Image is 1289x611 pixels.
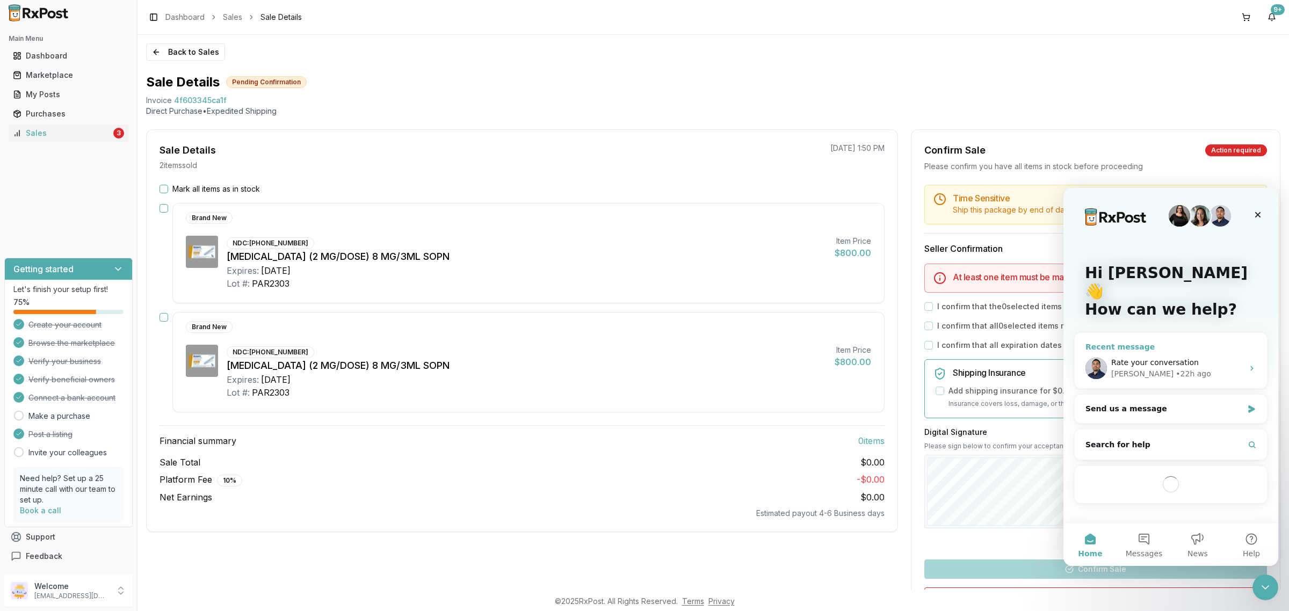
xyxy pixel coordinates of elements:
div: NDC: [PHONE_NUMBER] [227,237,314,249]
span: Feedback [26,551,62,562]
span: Verify your business [28,356,101,367]
span: Verify beneficial owners [28,374,115,385]
a: Marketplace [9,66,128,85]
div: PAR2303 [252,277,289,290]
div: Marketplace [13,70,124,81]
span: Platform Fee [160,473,242,486]
a: Purchases [9,104,128,123]
button: Sales3 [4,125,133,142]
label: Add shipping insurance for $0.00 ( 1.5 % of order value) [948,385,1154,396]
div: $800.00 [835,355,871,368]
h2: Main Menu [9,34,128,43]
span: 75 % [13,297,30,308]
iframe: Intercom live chat [1063,188,1278,566]
p: [DATE] 1:50 PM [830,143,885,154]
div: Item Price [835,236,871,246]
p: Let's finish your setup first! [13,284,124,295]
iframe: Intercom live chat [1252,574,1278,600]
div: Estimated payout 4-6 Business days [160,508,885,519]
div: Sale Details [160,143,216,158]
a: Privacy [708,597,735,606]
span: Sale Details [260,12,302,23]
div: Item Price [835,345,871,355]
div: Confirm Sale [924,143,986,158]
h3: Digital Signature [924,427,1267,438]
p: Welcome [34,581,109,592]
div: Action required [1205,144,1267,156]
div: [MEDICAL_DATA] (2 MG/DOSE) 8 MG/3ML SOPN [227,358,826,373]
a: Dashboard [9,46,128,66]
div: My Posts [13,89,124,100]
h5: Time Sensitive [953,194,1258,202]
label: I confirm that the 0 selected items are in stock and ready to ship [937,301,1176,312]
h5: Shipping Insurance [953,368,1258,377]
button: Support [4,527,133,547]
div: Dashboard [13,50,124,61]
span: Browse the marketplace [28,338,115,348]
span: Financial summary [160,434,236,447]
h1: Sale Details [146,74,220,91]
h3: Seller Confirmation [924,242,1267,255]
button: Feedback [4,547,133,566]
div: Brand New [186,321,233,333]
a: Terms [682,597,704,606]
div: Lot #: [227,386,250,399]
button: Dashboard [4,47,133,64]
label: I confirm that all 0 selected items match the listed condition [937,321,1159,331]
button: 9+ [1263,9,1280,26]
a: Sales [223,12,242,23]
nav: breadcrumb [165,12,302,23]
a: Dashboard [165,12,205,23]
a: My Posts [9,85,128,104]
div: Invoice [146,95,172,106]
div: 10 % [217,475,242,486]
img: RxPost Logo [4,4,73,21]
div: Expires: [227,373,259,386]
span: Create your account [28,319,102,330]
p: Need help? Set up a 25 minute call with our team to set up. [20,473,117,505]
div: 9+ [1271,4,1285,15]
span: Ship this package by end of day [DATE] . [953,205,1098,214]
button: Purchases [4,105,133,122]
div: Expires: [227,264,259,277]
img: Ozempic (2 MG/DOSE) 8 MG/3ML SOPN [186,345,218,377]
div: [DATE] [261,264,291,277]
button: My Posts [4,86,133,103]
div: NDC: [PHONE_NUMBER] [227,346,314,358]
div: $800.00 [835,246,871,259]
span: Net Earnings [160,491,212,504]
h3: Getting started [13,263,74,275]
div: Please confirm you have all items in stock before proceeding [924,161,1267,172]
h5: At least one item must be marked as in stock to confirm the sale. [953,273,1258,281]
span: Sale Total [160,456,200,469]
div: Lot #: [227,277,250,290]
a: Make a purchase [28,411,90,421]
div: [MEDICAL_DATA] (2 MG/DOSE) 8 MG/3ML SOPN [227,249,826,264]
span: $0.00 [860,492,885,503]
span: 0 item s [858,434,885,447]
label: I confirm that all expiration dates are correct [937,340,1105,351]
a: Book a call [20,506,61,515]
p: Insurance covers loss, damage, or theft during transit. [948,398,1258,409]
button: Back to Sales [146,43,225,61]
div: PAR2303 [252,386,289,399]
